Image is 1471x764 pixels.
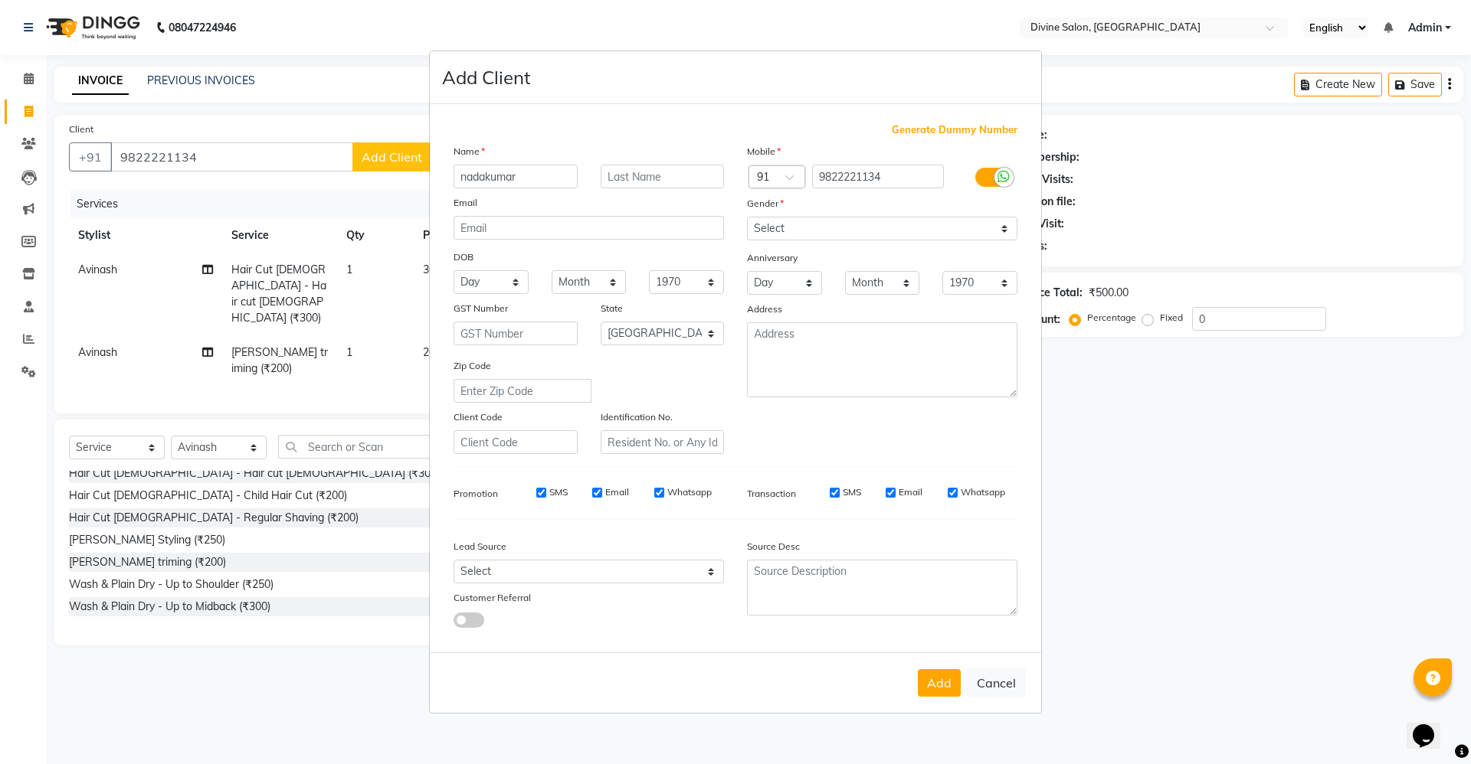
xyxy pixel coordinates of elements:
input: Email [454,216,724,240]
input: First Name [454,165,578,188]
label: State [601,302,623,315]
label: Email [454,196,477,210]
input: Mobile [812,165,945,188]
label: Address [747,302,782,316]
label: Name [454,145,485,158]
label: GST Number [454,302,508,315]
label: Zip Code [454,359,491,373]
label: Anniversary [747,251,798,265]
input: GST Number [454,322,578,345]
label: SMS [549,485,568,499]
label: Gender [747,197,784,211]
label: Mobile [747,145,781,158]
label: Whatsapp [667,485,712,499]
input: Client Code [454,430,578,454]
h4: Add Client [442,64,530,91]
button: Add [918,669,961,697]
label: Lead Source [454,540,506,553]
label: Email [899,485,922,499]
label: Identification No. [601,410,673,424]
button: Cancel [967,668,1026,697]
label: Transaction [747,487,796,501]
input: Last Name [601,165,725,188]
label: Customer Referral [454,591,531,605]
iframe: chat widget [1407,703,1456,749]
label: DOB [454,250,473,264]
input: Enter Zip Code [454,379,591,403]
label: Client Code [454,410,503,424]
label: Email [605,485,629,499]
label: Source Desc [747,540,800,553]
label: SMS [843,485,861,499]
label: Whatsapp [961,485,1005,499]
input: Resident No. or Any Id [601,430,725,454]
label: Promotion [454,487,498,501]
span: Generate Dummy Number [892,122,1017,138]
